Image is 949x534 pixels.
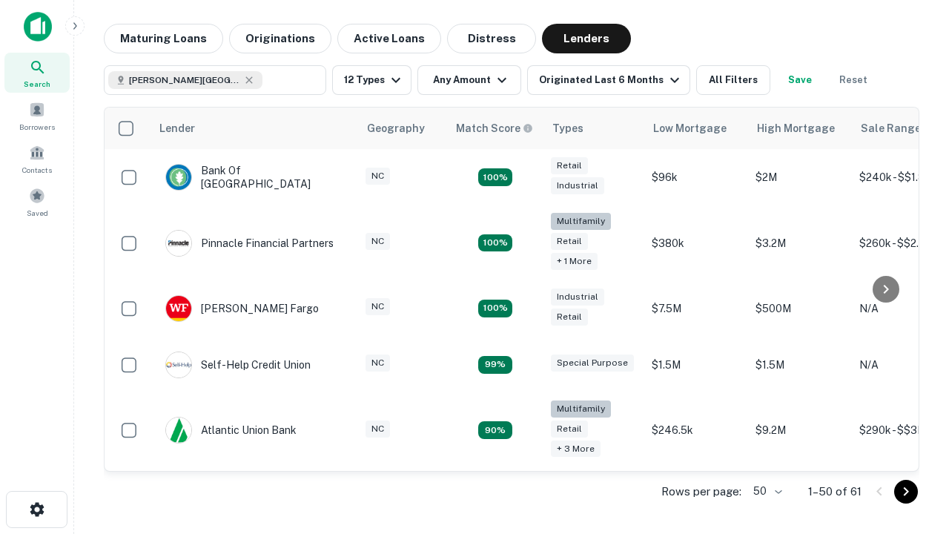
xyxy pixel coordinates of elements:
[748,337,852,393] td: $1.5M
[159,119,195,137] div: Lender
[165,352,311,378] div: Self-help Credit Union
[757,119,835,137] div: High Mortgage
[165,164,343,191] div: Bank Of [GEOGRAPHIC_DATA]
[661,483,741,501] p: Rows per page:
[551,213,611,230] div: Multifamily
[551,177,604,194] div: Industrial
[366,233,390,250] div: NC
[478,168,512,186] div: Matching Properties: 15, hasApolloMatch: undefined
[166,418,191,443] img: picture
[229,24,331,53] button: Originations
[696,65,770,95] button: All Filters
[748,205,852,280] td: $3.2M
[551,289,604,306] div: Industrial
[366,421,390,438] div: NC
[478,300,512,317] div: Matching Properties: 14, hasApolloMatch: undefined
[551,309,588,326] div: Retail
[22,164,52,176] span: Contacts
[367,119,425,137] div: Geography
[332,65,411,95] button: 12 Types
[166,296,191,321] img: picture
[27,207,48,219] span: Saved
[551,441,601,458] div: + 3 more
[366,298,390,315] div: NC
[644,205,748,280] td: $380k
[653,119,727,137] div: Low Mortgage
[456,120,533,136] div: Capitalize uses an advanced AI algorithm to match your search with the best lender. The match sco...
[894,480,918,504] button: Go to next page
[447,108,543,149] th: Capitalize uses an advanced AI algorithm to match your search with the best lender. The match sco...
[478,356,512,374] div: Matching Properties: 11, hasApolloMatch: undefined
[166,165,191,190] img: picture
[165,417,297,444] div: Atlantic Union Bank
[151,108,358,149] th: Lender
[358,108,447,149] th: Geography
[447,24,536,53] button: Distress
[644,149,748,205] td: $96k
[4,139,70,179] a: Contacts
[19,121,55,133] span: Borrowers
[861,119,921,137] div: Sale Range
[747,481,784,502] div: 50
[748,149,852,205] td: $2M
[165,230,334,257] div: Pinnacle Financial Partners
[644,280,748,337] td: $7.5M
[552,119,583,137] div: Types
[366,168,390,185] div: NC
[166,352,191,378] img: picture
[337,24,441,53] button: Active Loans
[644,337,748,393] td: $1.5M
[551,253,598,270] div: + 1 more
[748,108,852,149] th: High Mortgage
[417,65,521,95] button: Any Amount
[551,400,611,418] div: Multifamily
[808,483,862,501] p: 1–50 of 61
[551,233,588,250] div: Retail
[539,71,684,89] div: Originated Last 6 Months
[830,65,877,95] button: Reset
[551,355,634,372] div: Special Purpose
[748,280,852,337] td: $500M
[527,65,690,95] button: Originated Last 6 Months
[748,393,852,468] td: $9.2M
[542,24,631,53] button: Lenders
[551,157,588,174] div: Retail
[644,108,748,149] th: Low Mortgage
[366,355,390,372] div: NC
[551,421,588,438] div: Retail
[4,53,70,93] a: Search
[478,234,512,252] div: Matching Properties: 20, hasApolloMatch: undefined
[478,421,512,439] div: Matching Properties: 10, hasApolloMatch: undefined
[165,295,319,322] div: [PERSON_NAME] Fargo
[104,24,223,53] button: Maturing Loans
[166,231,191,256] img: picture
[4,182,70,222] a: Saved
[644,393,748,468] td: $246.5k
[4,96,70,136] a: Borrowers
[776,65,824,95] button: Save your search to get updates of matches that match your search criteria.
[543,108,644,149] th: Types
[456,120,530,136] h6: Match Score
[129,73,240,87] span: [PERSON_NAME][GEOGRAPHIC_DATA], [GEOGRAPHIC_DATA]
[24,78,50,90] span: Search
[875,368,949,439] iframe: Chat Widget
[24,12,52,42] img: capitalize-icon.png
